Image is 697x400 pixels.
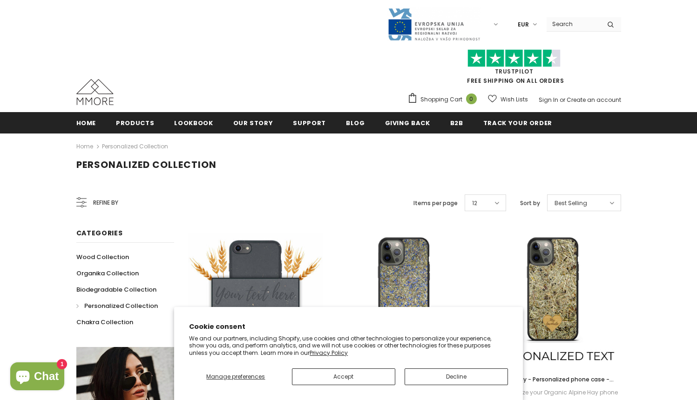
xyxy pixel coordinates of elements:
[483,119,552,127] span: Track your order
[497,375,614,393] span: Alpine Hay - Personalized phone case - Personalized gift
[310,349,348,357] a: Privacy Policy
[174,112,213,133] a: Lookbook
[450,112,463,133] a: B2B
[116,119,154,127] span: Products
[346,112,365,133] a: Blog
[495,67,534,75] a: Trustpilot
[174,119,213,127] span: Lookbook
[76,112,96,133] a: Home
[407,53,621,85] span: FREE SHIPPING ON ALL ORDERS
[76,253,129,261] span: Wood Collection
[450,119,463,127] span: B2B
[555,199,587,208] span: Best Selling
[76,314,133,330] a: Chakra Collection
[387,20,480,28] a: Javni Razpis
[293,119,326,127] span: support
[483,112,552,133] a: Track your order
[206,373,265,380] span: Manage preferences
[84,301,158,310] span: Personalized Collection
[76,79,114,105] img: MMORE Cases
[76,158,217,171] span: Personalized Collection
[189,335,508,357] p: We and our partners, including Shopify, use cookies and other technologies to personalize your ex...
[76,265,139,281] a: Organika Collection
[387,7,480,41] img: Javni Razpis
[76,281,156,298] a: Biodegradable Collection
[539,96,558,104] a: Sign In
[467,49,561,67] img: Trust Pilot Stars
[293,112,326,133] a: support
[116,112,154,133] a: Products
[547,17,600,31] input: Search Site
[93,198,118,208] span: Refine by
[346,119,365,127] span: Blog
[466,93,477,104] span: 0
[413,199,458,208] label: Items per page
[102,142,168,150] a: Personalized Collection
[189,322,508,332] h2: Cookie consent
[567,96,621,104] a: Create an account
[518,20,529,29] span: EUR
[76,141,93,152] a: Home
[189,368,282,385] button: Manage preferences
[501,95,528,104] span: Wish Lists
[560,96,565,104] span: or
[76,318,133,327] span: Chakra Collection
[420,95,462,104] span: Shopping Cart
[7,362,67,393] inbox-online-store-chat: Shopify online store chat
[76,269,139,278] span: Organika Collection
[385,119,430,127] span: Giving back
[233,119,273,127] span: Our Story
[76,228,123,238] span: Categories
[486,374,621,385] a: Alpine Hay - Personalized phone case - Personalized gift
[405,368,508,385] button: Decline
[520,199,540,208] label: Sort by
[488,91,528,107] a: Wish Lists
[472,199,477,208] span: 12
[292,368,395,385] button: Accept
[233,112,273,133] a: Our Story
[76,119,96,127] span: Home
[76,298,158,314] a: Personalized Collection
[76,249,129,265] a: Wood Collection
[385,112,430,133] a: Giving back
[76,285,156,294] span: Biodegradable Collection
[407,93,481,107] a: Shopping Cart 0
